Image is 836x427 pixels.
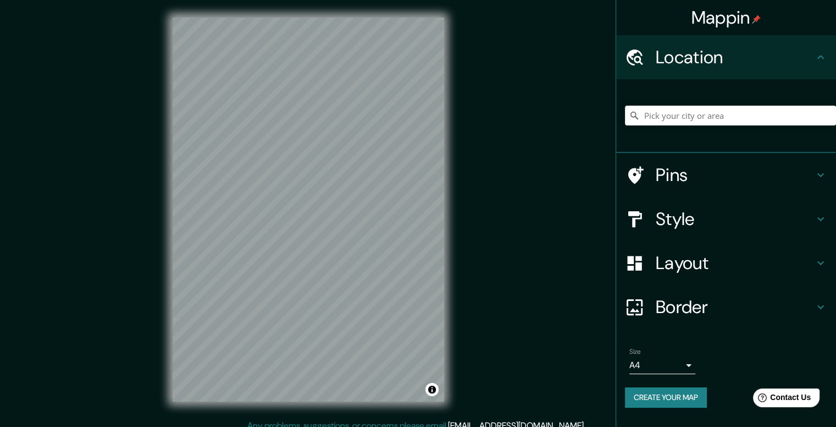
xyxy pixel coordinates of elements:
[691,7,761,29] h4: Mappin
[173,18,444,402] canvas: Map
[616,285,836,329] div: Border
[616,153,836,197] div: Pins
[625,387,707,408] button: Create your map
[656,296,814,318] h4: Border
[629,357,695,374] div: A4
[425,383,439,396] button: Toggle attribution
[616,197,836,241] div: Style
[616,241,836,285] div: Layout
[656,164,814,186] h4: Pins
[656,252,814,274] h4: Layout
[752,15,761,24] img: pin-icon.png
[656,208,814,230] h4: Style
[629,347,641,357] label: Size
[625,106,836,125] input: Pick your city or area
[616,35,836,79] div: Location
[656,46,814,68] h4: Location
[738,384,824,415] iframe: Help widget launcher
